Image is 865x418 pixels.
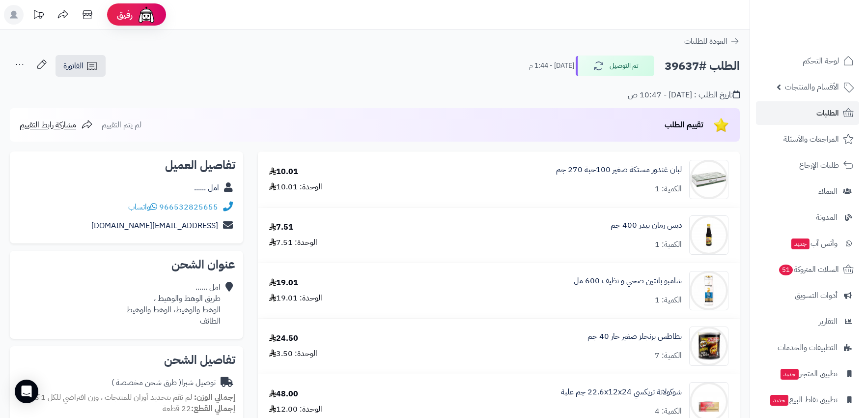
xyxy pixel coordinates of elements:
[690,215,728,255] img: 662ef14152ec079ba453b61fb8b2c72e7f2-90x90.jpg
[56,55,106,77] a: الفاتورة
[20,119,76,131] span: مشاركة رابط التقييم
[816,106,839,120] span: الطلبات
[756,310,859,333] a: التقارير
[779,265,793,275] span: 51
[778,263,839,276] span: السلات المتروكة
[798,25,856,46] img: logo-2.png
[799,158,839,172] span: طلبات الإرجاع
[665,56,740,76] h2: الطلب #39637
[756,336,859,359] a: التطبيقات والخدمات
[783,132,839,146] span: المراجعات والأسئلة
[684,35,740,47] a: العودة للطلبات
[756,179,859,203] a: العملاء
[269,277,298,289] div: 19.01
[780,367,837,381] span: تطبيق المتجر
[20,119,93,131] a: مشاركة رابط التقييم
[756,388,859,412] a: تطبيق نقاط البيعجديد
[269,293,322,304] div: الوحدة: 19.01
[690,160,728,199] img: 1664631413-8ba98025-ed0b-4607-97a9-9f2adb2e6b65.__CR0,0,600,600_PT0_SX300_V1___-90x90.jpg
[655,406,682,417] div: الكمية: 4
[756,232,859,255] a: وآتس آبجديد
[791,239,809,249] span: جديد
[690,271,728,310] img: 3513c27b60634292d6f148bb35ece1ab9205-90x90.jpg
[628,90,740,101] div: تاريخ الطلب : [DATE] - 10:47 ص
[756,362,859,386] a: تطبيق المتجرجديد
[684,35,727,47] span: العودة للطلبات
[128,201,157,213] a: واتساب
[126,282,221,327] div: امل ...... طريق الوهط والوهيط ، الوهط والوهيط، الوهط والوهيط الطائف
[63,60,84,72] span: الفاتورة
[102,119,141,131] span: لم يتم التقييم
[269,404,322,415] div: الوحدة: 12.00
[756,258,859,281] a: السلات المتروكة51
[137,5,156,25] img: ai-face.png
[655,183,682,195] div: الكمية: 1
[269,333,298,344] div: 24.50
[785,80,839,94] span: الأقسام والمنتجات
[26,5,51,27] a: تحديثات المنصة
[587,331,682,342] a: بطاطس برنجلز صغير حار 40 جم
[269,237,317,248] div: الوحدة: 7.51
[112,377,181,388] span: ( طرق شحن مخصصة )
[818,184,837,198] span: العملاء
[117,9,133,21] span: رفيق
[665,119,703,131] span: تقييم الطلب
[574,275,682,287] a: شامبو بانتين صحي و نظيف 600 مل
[756,49,859,73] a: لوحة التحكم
[756,127,859,151] a: المراجعات والأسئلة
[655,295,682,306] div: الكمية: 1
[655,239,682,250] div: الكمية: 1
[26,391,192,403] span: لم تقم بتحديد أوزان للمنتجات ، وزن افتراضي للكل 1 كجم
[756,153,859,177] a: طلبات الإرجاع
[561,387,682,398] a: شوكولاتة تريكسي 22.6x12x24 جم علبة
[756,284,859,307] a: أدوات التسويق
[112,377,216,388] div: توصيل شبرا
[655,350,682,361] div: الكمية: 7
[194,391,235,403] strong: إجمالي الوزن:
[529,61,574,71] small: [DATE] - 1:44 م
[191,403,235,415] strong: إجمالي القطع:
[770,395,788,406] span: جديد
[194,182,219,194] a: امل ......
[269,166,298,178] div: 10.01
[819,315,837,328] span: التقارير
[803,54,839,68] span: لوحة التحكم
[159,201,218,213] a: 966532825655
[91,220,218,232] a: [EMAIL_ADDRESS][DOMAIN_NAME]
[556,164,682,176] a: لبان غندور مستكة صغير 100حبة 270 جم
[756,206,859,229] a: المدونة
[269,222,293,233] div: 7.51
[163,403,235,415] small: 22 قطعة
[790,237,837,250] span: وآتس آب
[18,354,235,366] h2: تفاصيل الشحن
[18,259,235,270] h2: عنوان الشحن
[18,159,235,171] h2: تفاصيل العميل
[269,348,317,359] div: الوحدة: 3.50
[781,369,799,380] span: جديد
[778,341,837,355] span: التطبيقات والخدمات
[795,289,837,302] span: أدوات التسويق
[576,56,654,76] button: تم التوصيل
[611,220,682,231] a: دبس رمان بيدر 400 جم
[690,327,728,366] img: 3089e931d1cda52bedddac8221729eade664-90x90.jpg
[756,101,859,125] a: الطلبات
[769,393,837,407] span: تطبيق نقاط البيع
[269,388,298,400] div: 48.00
[15,380,38,403] div: Open Intercom Messenger
[816,210,837,224] span: المدونة
[269,181,322,193] div: الوحدة: 10.01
